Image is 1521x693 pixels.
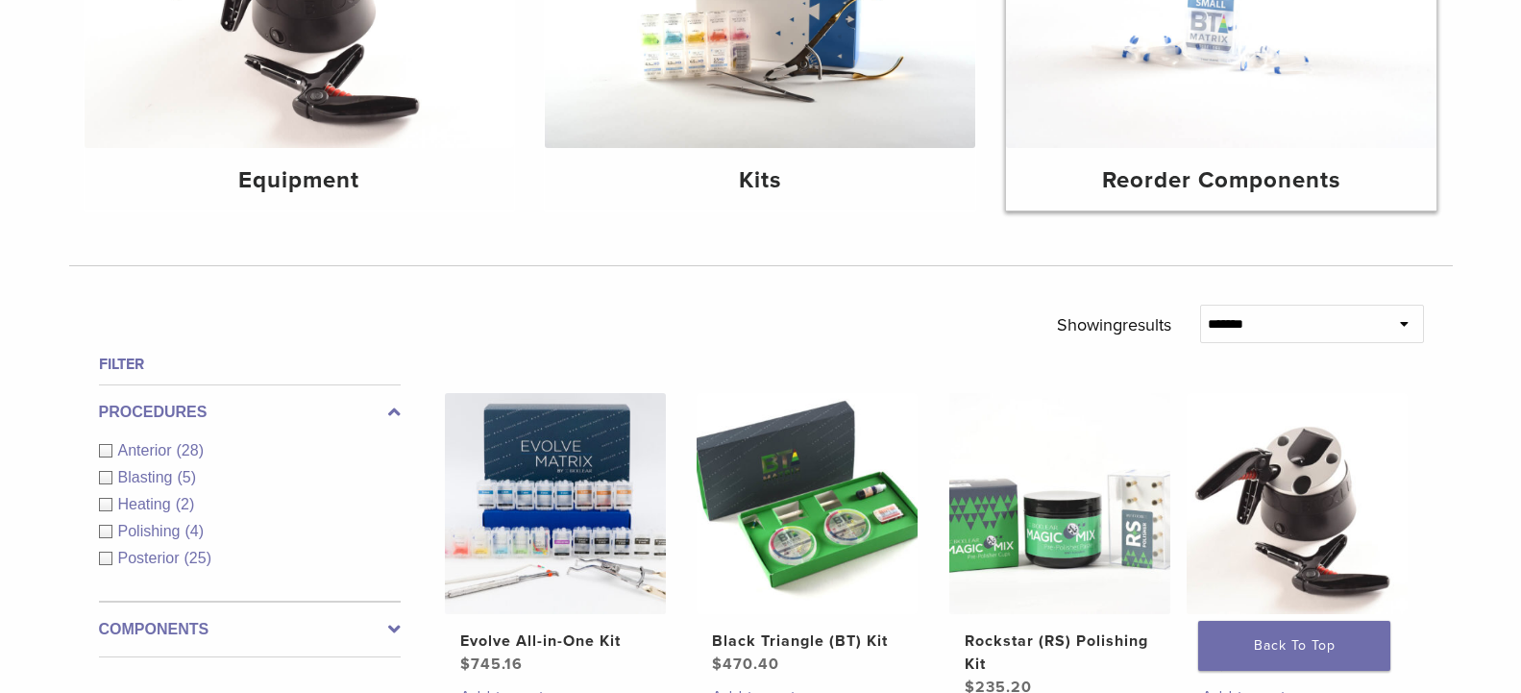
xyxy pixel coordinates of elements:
[184,550,211,566] span: (25)
[176,496,195,512] span: (2)
[965,630,1155,676] h2: Rockstar (RS) Polishing Kit
[99,618,401,641] label: Components
[460,655,523,674] bdi: 745.16
[1057,305,1171,345] p: Showing results
[712,655,779,674] bdi: 470.40
[1187,393,1408,614] img: HeatSync Kit
[184,523,204,539] span: (4)
[1021,163,1421,198] h4: Reorder Components
[118,442,177,458] span: Anterior
[99,401,401,424] label: Procedures
[177,442,204,458] span: (28)
[697,393,918,614] img: Black Triangle (BT) Kit
[100,163,500,198] h4: Equipment
[712,655,723,674] span: $
[460,655,471,674] span: $
[444,393,668,676] a: Evolve All-in-One KitEvolve All-in-One Kit $745.16
[118,523,185,539] span: Polishing
[1198,621,1390,671] a: Back To Top
[118,469,178,485] span: Blasting
[445,393,666,614] img: Evolve All-in-One Kit
[949,393,1170,614] img: Rockstar (RS) Polishing Kit
[712,630,902,653] h2: Black Triangle (BT) Kit
[696,393,920,676] a: Black Triangle (BT) KitBlack Triangle (BT) Kit $470.40
[99,353,401,376] h4: Filter
[118,550,184,566] span: Posterior
[1186,393,1410,676] a: HeatSync KitHeatSync Kit $1,041.70
[560,163,960,198] h4: Kits
[118,496,176,512] span: Heating
[460,630,650,653] h2: Evolve All-in-One Kit
[177,469,196,485] span: (5)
